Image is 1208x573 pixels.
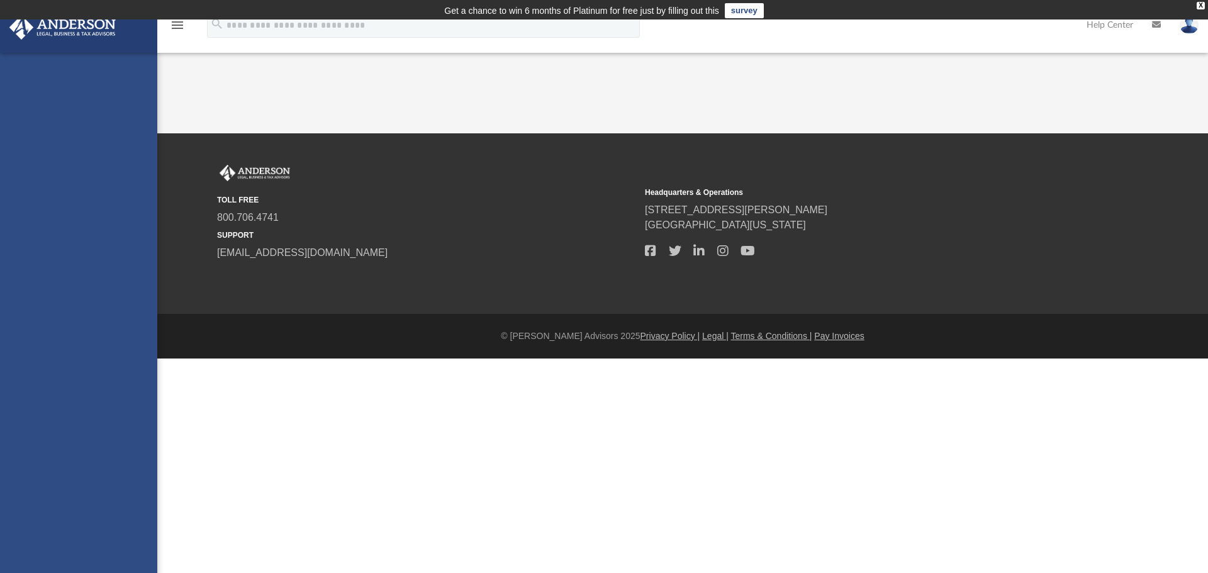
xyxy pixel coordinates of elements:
small: TOLL FREE [217,194,636,206]
a: 800.706.4741 [217,212,279,223]
img: Anderson Advisors Platinum Portal [217,165,293,181]
div: Get a chance to win 6 months of Platinum for free just by filling out this [444,3,719,18]
a: menu [170,24,185,33]
a: Pay Invoices [814,331,864,341]
div: close [1197,2,1205,9]
a: survey [725,3,764,18]
small: SUPPORT [217,230,636,241]
div: © [PERSON_NAME] Advisors 2025 [157,330,1208,343]
a: [GEOGRAPHIC_DATA][US_STATE] [645,220,806,230]
i: search [210,17,224,31]
img: Anderson Advisors Platinum Portal [6,15,120,40]
a: Privacy Policy | [640,331,700,341]
small: Headquarters & Operations [645,187,1064,198]
i: menu [170,18,185,33]
a: Terms & Conditions | [731,331,812,341]
img: User Pic [1180,16,1199,34]
a: [STREET_ADDRESS][PERSON_NAME] [645,204,827,215]
a: Legal | [702,331,729,341]
a: [EMAIL_ADDRESS][DOMAIN_NAME] [217,247,388,258]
